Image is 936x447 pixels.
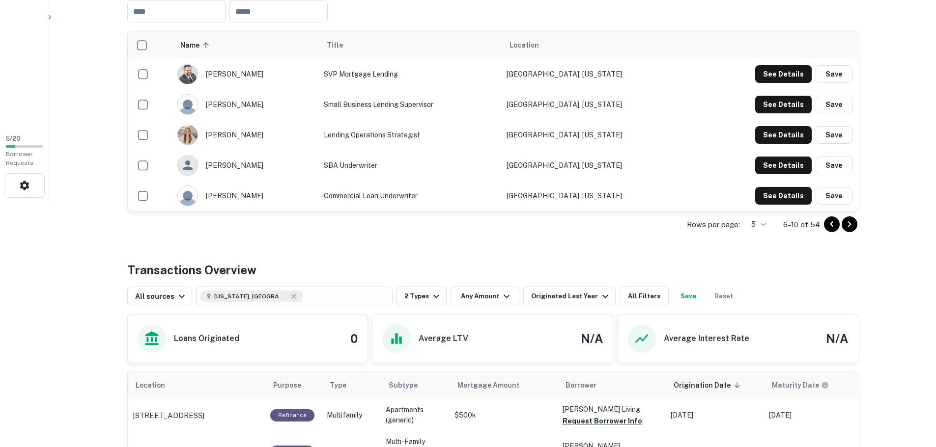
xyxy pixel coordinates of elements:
button: Save [816,126,853,144]
h4: 0 [350,330,358,347]
h4: Transactions Overview [127,261,256,279]
button: See Details [755,126,812,144]
a: [STREET_ADDRESS] [133,410,260,421]
span: Title [327,39,356,51]
th: Title [319,31,502,59]
button: Save [816,65,853,83]
td: [GEOGRAPHIC_DATA], [US_STATE] [502,120,693,150]
span: [US_STATE], [GEOGRAPHIC_DATA] [214,292,288,301]
td: [GEOGRAPHIC_DATA], [US_STATE] [502,89,693,120]
td: [GEOGRAPHIC_DATA], [US_STATE] [502,150,693,181]
th: Type [322,371,381,399]
p: [DATE] [769,410,857,421]
div: This loan purpose was for refinancing [270,409,314,421]
th: Mortgage Amount [450,371,558,399]
h6: Maturity Date [772,380,819,391]
h4: N/A [826,330,848,347]
span: Purpose [273,379,314,391]
button: [US_STATE], [GEOGRAPHIC_DATA] [196,287,393,306]
button: Go to next page [842,216,857,232]
button: See Details [755,157,812,174]
span: 5 / 20 [6,135,21,142]
div: scrollable content [128,31,858,211]
img: 9c8pery4andzj6ohjkjp54ma2 [178,186,198,206]
td: SVP Mortgage Lending [319,59,502,89]
span: Location [510,39,539,51]
h6: Average Interest Rate [664,333,749,344]
td: [GEOGRAPHIC_DATA], [US_STATE] [502,59,693,89]
button: See Details [755,187,812,205]
span: Borrower Requests [6,151,33,166]
td: SBA Underwriter [319,150,502,181]
button: Go to previous page [824,216,840,232]
span: Borrower [566,379,596,391]
span: Location [136,379,178,391]
p: 6–10 of 54 [783,219,820,231]
th: Borrower [558,371,666,399]
th: Origination Date [666,371,764,399]
p: Multifamily [327,410,376,421]
p: [DATE] [671,410,759,421]
h6: Loans Originated [174,333,239,344]
th: Purpose [265,371,322,399]
span: Origination Date [674,379,743,391]
td: [GEOGRAPHIC_DATA], [US_STATE] [502,181,693,211]
button: Any Amount [451,287,519,306]
iframe: Chat Widget [887,368,936,416]
span: Type [330,379,346,391]
th: Location [502,31,693,59]
p: Rows per page: [687,219,740,231]
span: Name [180,39,212,51]
button: Save your search to get updates of matches that match your search criteria. [673,287,704,306]
div: [PERSON_NAME] [177,125,314,145]
h4: N/A [581,330,603,347]
th: Location [128,371,265,399]
img: 9c8pery4andzj6ohjkjp54ma2 [178,95,198,114]
button: All sources [127,287,192,306]
span: Mortgage Amount [457,379,532,391]
button: Request Borrower Info [563,415,642,427]
th: Subtype [381,371,450,399]
p: Apartments (generic) [386,405,445,425]
button: Reset [708,287,739,306]
th: Name [172,31,319,59]
div: [PERSON_NAME] [177,185,314,206]
button: Save [816,187,853,205]
button: Save [816,96,853,113]
div: [PERSON_NAME] [177,64,314,84]
button: Save [816,157,853,174]
button: See Details [755,96,812,113]
button: All Filters [620,287,669,306]
div: Maturity dates displayed may be estimated. Please contact the lender for the most accurate maturi... [772,380,829,391]
h6: Average LTV [419,333,468,344]
div: [PERSON_NAME] [177,94,314,115]
button: See Details [755,65,812,83]
div: 5 [744,217,767,232]
p: [STREET_ADDRESS] [133,410,204,421]
img: 1517348930105 [178,64,198,84]
th: Maturity dates displayed may be estimated. Please contact the lender for the most accurate maturi... [764,371,862,399]
p: $500k [454,410,553,421]
td: Small Business Lending Supervisor [319,89,502,120]
div: Originated Last Year [531,290,611,302]
p: [PERSON_NAME] Living [563,404,661,415]
td: Commercial Loan Underwriter [319,181,502,211]
div: [PERSON_NAME] [177,155,314,176]
button: Originated Last Year [523,287,616,306]
td: Lending Operations Strategist [319,120,502,150]
div: All sources [135,290,188,302]
button: 2 Types [397,287,447,306]
img: 1607290894902 [178,125,198,145]
span: Maturity dates displayed may be estimated. Please contact the lender for the most accurate maturi... [772,380,842,391]
span: Subtype [389,379,418,391]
